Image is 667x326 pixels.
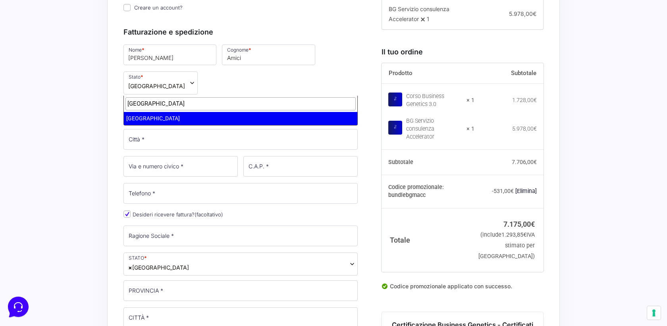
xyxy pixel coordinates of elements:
[134,4,183,11] span: Creare un account?
[123,226,358,246] input: Ragione Sociale *
[123,27,358,37] h3: Fatturazione e spedizione
[533,10,536,17] span: €
[406,93,462,108] div: Corso Business Genetics 3.0
[128,263,132,272] span: ×
[515,188,537,194] a: Rimuovi il codice promozionale bundlebgmacc
[122,264,134,271] p: Aiuto
[128,263,189,272] span: Italia
[511,188,514,194] span: €
[501,231,526,238] span: 1.293,85
[13,32,67,38] span: Le tue conversazioni
[467,96,474,104] strong: × 1
[474,175,544,208] td: -
[123,253,358,276] span: Italia
[512,159,537,165] bdi: 7.706,00
[69,264,90,271] p: Messaggi
[24,264,37,271] p: Home
[52,71,117,78] span: Inizia una conversazione
[123,210,131,218] input: Desideri ricevere fattura?(facoltativo)
[85,98,146,105] a: Apri Centro Assistenza
[55,253,104,271] button: Messaggi
[123,211,223,218] label: Desideri ricevere fattura?
[427,15,429,22] span: 1
[534,97,537,103] span: €
[509,10,536,17] span: 5.978,00
[123,280,358,301] input: PROVINCIA *
[467,125,474,133] strong: × 1
[6,295,30,319] iframe: Customerly Messenger Launcher
[123,4,131,11] input: Creare un account?
[474,63,544,84] th: Subtotale
[243,156,358,177] input: C.A.P. *
[123,71,198,95] span: Stato
[6,253,55,271] button: Home
[382,175,475,208] th: Codice promozionale: bundlebgmacc
[382,282,544,297] div: Codice promozionale applicato con successo.
[104,253,152,271] button: Aiuto
[123,183,358,204] input: Telefono *
[128,82,185,90] span: Italia
[124,112,357,125] li: [GEOGRAPHIC_DATA]
[123,129,358,150] input: Città *
[534,159,537,165] span: €
[13,67,146,83] button: Inizia una conversazione
[382,150,475,175] th: Subtotale
[25,44,41,60] img: dark
[382,208,475,272] th: Totale
[512,125,537,132] bdi: 5.978,00
[13,98,62,105] span: Trova una risposta
[503,220,535,228] bdi: 7.175,00
[388,93,402,106] img: Corso Business Genetics 3.0
[478,231,535,260] small: (include IVA stimato per [GEOGRAPHIC_DATA])
[123,44,216,65] input: Nome *
[647,306,661,320] button: Le tue preferenze relative al consenso per le tecnologie di tracciamento
[531,220,535,228] span: €
[18,116,130,123] input: Cerca un articolo...
[534,125,537,132] span: €
[195,211,223,218] span: (facoltativo)
[123,156,238,177] input: Via e numero civico *
[406,117,462,141] div: BG Servizio consulenza Accelerator
[222,44,315,65] input: Cognome *
[494,188,514,194] span: 531,00
[512,97,537,103] bdi: 1.728,00
[382,46,544,57] h3: Il tuo ordine
[382,63,475,84] th: Prodotto
[6,6,133,19] h2: Ciao da Marketers 👋
[388,121,402,135] img: BG Servizio consulenza Accelerator
[13,44,29,60] img: dark
[523,231,526,238] span: €
[38,44,54,60] img: dark
[389,6,449,22] span: BG Servizio consulenza Accelerator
